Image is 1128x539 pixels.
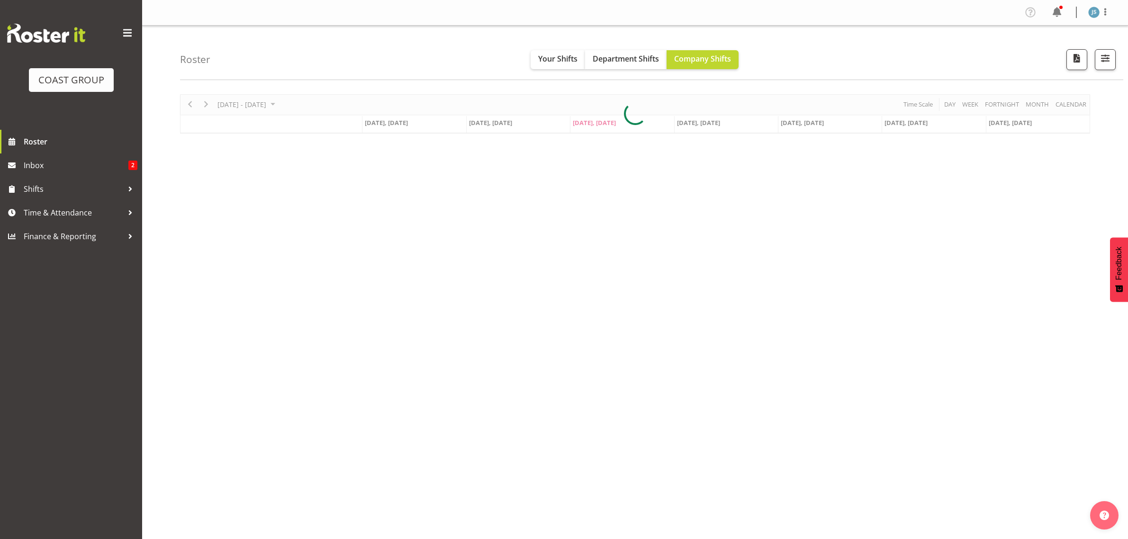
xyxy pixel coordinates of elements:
button: Download a PDF of the roster according to the set date range. [1066,49,1087,70]
img: Rosterit website logo [7,24,85,43]
button: Your Shifts [531,50,585,69]
img: help-xxl-2.png [1100,511,1109,520]
span: 2 [128,161,137,170]
button: Company Shifts [667,50,739,69]
span: Your Shifts [538,54,578,64]
span: Roster [24,135,137,149]
button: Feedback - Show survey [1110,237,1128,302]
span: Feedback [1115,247,1123,280]
span: Shifts [24,182,123,196]
img: julia-sandiforth1129.jpg [1088,7,1100,18]
span: Department Shifts [593,54,659,64]
span: Company Shifts [674,54,731,64]
span: Time & Attendance [24,206,123,220]
button: Filter Shifts [1095,49,1116,70]
div: COAST GROUP [38,73,104,87]
button: Department Shifts [585,50,667,69]
span: Inbox [24,158,128,172]
span: Finance & Reporting [24,229,123,243]
h4: Roster [180,54,210,65]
